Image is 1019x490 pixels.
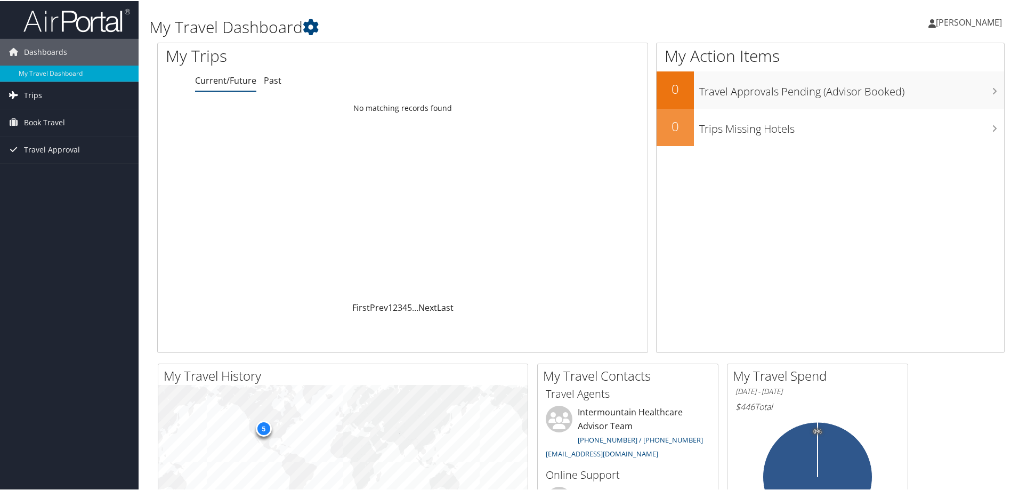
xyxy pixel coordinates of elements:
h2: My Travel Contacts [543,366,718,384]
a: Next [418,301,437,312]
h1: My Trips [166,44,435,66]
a: 2 [393,301,398,312]
a: [EMAIL_ADDRESS][DOMAIN_NAME] [546,448,658,457]
h3: Travel Agents [546,385,710,400]
span: … [412,301,418,312]
li: Intermountain Healthcare Advisor Team [540,405,715,462]
a: 1 [388,301,393,312]
h6: Total [735,400,900,412]
h3: Travel Approvals Pending (Advisor Booked) [699,78,1004,98]
img: airportal-logo.png [23,7,130,32]
a: 5 [407,301,412,312]
h6: [DATE] - [DATE] [735,385,900,396]
a: Past [264,74,281,85]
h3: Online Support [546,467,710,481]
div: 5 [255,420,271,436]
h2: My Travel History [164,366,528,384]
span: Book Travel [24,108,65,135]
a: [PHONE_NUMBER] / [PHONE_NUMBER] [578,434,703,444]
a: 4 [402,301,407,312]
h2: 0 [657,116,694,134]
a: First [352,301,370,312]
a: 3 [398,301,402,312]
a: [PERSON_NAME] [928,5,1013,37]
span: Travel Approval [24,135,80,162]
h1: My Action Items [657,44,1004,66]
a: 0Travel Approvals Pending (Advisor Booked) [657,70,1004,108]
h2: My Travel Spend [733,366,908,384]
a: Current/Future [195,74,256,85]
a: Last [437,301,454,312]
a: 0Trips Missing Hotels [657,108,1004,145]
tspan: 0% [813,428,822,434]
span: Dashboards [24,38,67,65]
span: $446 [735,400,755,412]
td: No matching records found [158,98,648,117]
a: Prev [370,301,388,312]
h1: My Travel Dashboard [149,15,725,37]
h2: 0 [657,79,694,97]
h3: Trips Missing Hotels [699,115,1004,135]
span: Trips [24,81,42,108]
span: [PERSON_NAME] [936,15,1002,27]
